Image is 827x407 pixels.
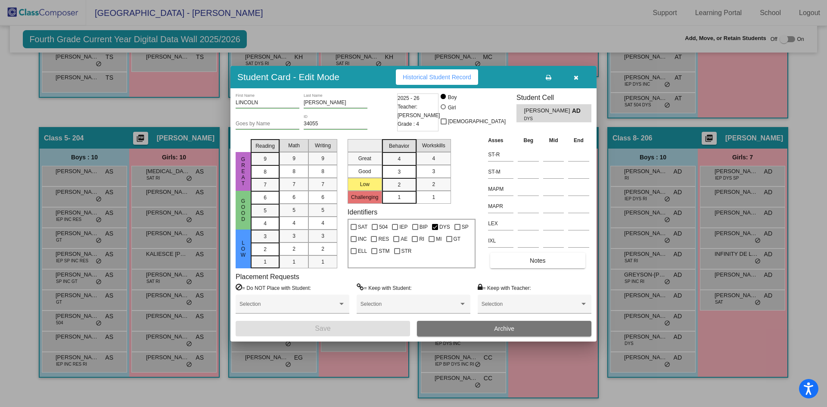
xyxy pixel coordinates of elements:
span: 4 [264,220,267,227]
span: Historical Student Record [403,74,471,81]
span: Writing [315,142,331,149]
span: Good [239,198,247,222]
span: IEP [399,222,407,232]
span: 504 [379,222,388,232]
h3: Student Cell [516,93,591,102]
span: STR [401,246,412,256]
span: 5 [321,206,324,214]
span: 2 [398,181,401,189]
span: 3 [321,232,324,240]
input: assessment [488,217,513,230]
span: 4 [292,219,295,227]
span: RES [378,234,389,244]
span: Low [239,240,247,258]
input: assessment [488,234,513,247]
span: 1 [432,193,435,201]
span: AD [572,106,584,115]
span: Teacher: [PERSON_NAME] [398,103,440,120]
span: 2 [321,245,324,253]
span: 1 [292,258,295,266]
span: 4 [432,155,435,162]
div: Girl [448,104,456,112]
span: 9 [264,155,267,163]
span: 6 [321,193,324,201]
span: MI [436,234,441,244]
span: 3 [432,168,435,175]
input: assessment [488,165,513,178]
span: 9 [292,155,295,162]
span: 2025 - 26 [398,94,420,103]
span: Archive [494,325,514,332]
span: 2 [432,180,435,188]
th: Beg [516,136,541,145]
label: = Keep with Teacher: [478,283,531,292]
span: 7 [321,180,324,188]
button: Notes [490,253,585,268]
span: 8 [321,168,324,175]
button: Save [236,321,410,336]
span: 7 [292,180,295,188]
span: DYS [439,222,450,232]
span: Grade : 4 [398,120,419,128]
span: INC [358,234,367,244]
input: assessment [488,183,513,196]
span: Notes [530,257,546,264]
span: BIP [420,222,428,232]
span: 5 [264,207,267,214]
span: 8 [292,168,295,175]
span: 1 [398,193,401,201]
label: Placement Requests [236,273,299,281]
th: Asses [486,136,516,145]
input: assessment [488,148,513,161]
span: SAT [358,222,367,232]
span: 1 [321,258,324,266]
span: SP [462,222,469,232]
h3: Student Card - Edit Mode [237,71,339,82]
span: GT [454,234,461,244]
div: Boy [448,93,457,101]
span: Reading [255,142,275,150]
label: = Do NOT Place with Student: [236,283,311,292]
input: Enter ID [304,121,367,127]
button: Historical Student Record [396,69,478,85]
span: Math [288,142,300,149]
span: 2 [292,245,295,253]
span: Great [239,156,247,186]
span: 2 [264,245,267,253]
input: goes by name [236,121,299,127]
span: [PERSON_NAME] [524,106,572,115]
span: 7 [264,181,267,189]
span: 5 [292,206,295,214]
span: DYS [524,115,566,122]
span: 3 [264,233,267,240]
th: Mid [541,136,566,145]
span: 6 [264,194,267,202]
span: Save [315,325,330,332]
span: 4 [398,155,401,163]
span: STM [379,246,389,256]
span: 9 [321,155,324,162]
span: Behavior [389,142,409,150]
span: RI [419,234,424,244]
span: 8 [264,168,267,176]
span: AE [401,234,407,244]
span: 3 [292,232,295,240]
span: 3 [398,168,401,176]
input: assessment [488,200,513,213]
label: = Keep with Student: [357,283,412,292]
span: ELL [358,246,367,256]
span: 6 [292,193,295,201]
button: Archive [417,321,591,336]
label: Identifiers [348,208,377,216]
span: [DEMOGRAPHIC_DATA] [448,116,506,127]
span: 4 [321,219,324,227]
th: End [566,136,591,145]
span: Workskills [422,142,445,149]
span: 1 [264,258,267,266]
